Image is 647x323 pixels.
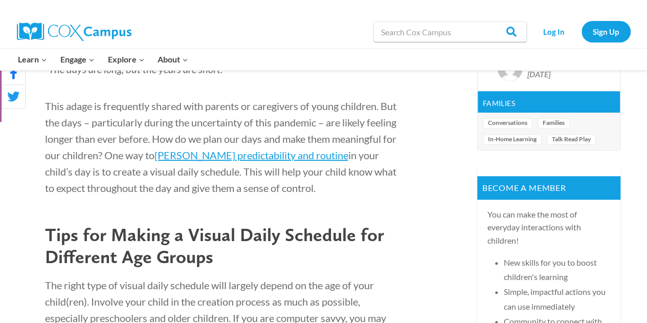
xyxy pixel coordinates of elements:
[504,285,610,314] li: Simple, impactful actions you can use immediately
[477,176,620,200] p: Become a member
[483,99,515,107] a: Families
[45,100,396,194] span: This adage is frequently shared with parents or caregivers of young children. But the days – part...
[17,23,131,41] img: Cox Campus
[151,49,195,70] button: Child menu of About
[582,21,631,42] a: Sign Up
[12,49,195,70] nav: Primary Navigation
[45,224,403,268] h2: Tips for Making a Visual Daily Schedule for Different Age Groups
[532,21,631,42] nav: Secondary Navigation
[483,118,532,129] a: Conversations
[12,49,54,70] button: Child menu of Learn
[373,21,527,42] input: Search Cox Campus
[527,69,600,79] div: [DATE]
[54,49,101,70] button: Child menu of Engage
[154,149,348,161] a: [PERSON_NAME] predictability and routine
[487,208,610,247] p: You can make the most of everyday interactions with children!
[532,21,576,42] a: Log In
[483,134,542,145] a: In-Home Learning
[547,134,596,145] a: Talk Read Play
[538,118,570,129] a: Families
[504,255,610,285] li: New skills for you to boost children's learning
[101,49,151,70] button: Child menu of Explore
